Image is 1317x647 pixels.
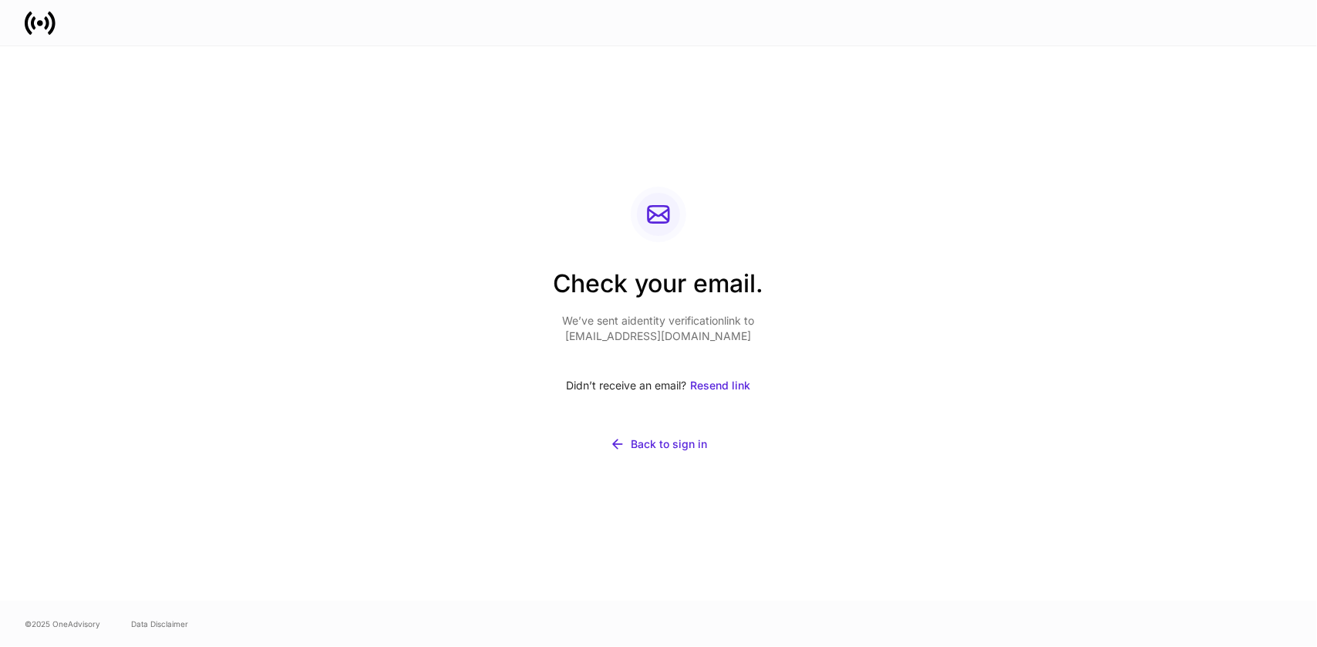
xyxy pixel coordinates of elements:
[632,436,708,452] div: Back to sign in
[25,618,100,630] span: © 2025 OneAdvisory
[689,369,751,403] button: Resend link
[131,618,188,630] a: Data Disclaimer
[554,313,764,344] p: We’ve sent a identity verification link to [EMAIL_ADDRESS][DOMAIN_NAME]
[554,267,764,313] h2: Check your email.
[690,378,750,393] div: Resend link
[554,427,764,461] button: Back to sign in
[554,369,764,403] div: Didn’t receive an email?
